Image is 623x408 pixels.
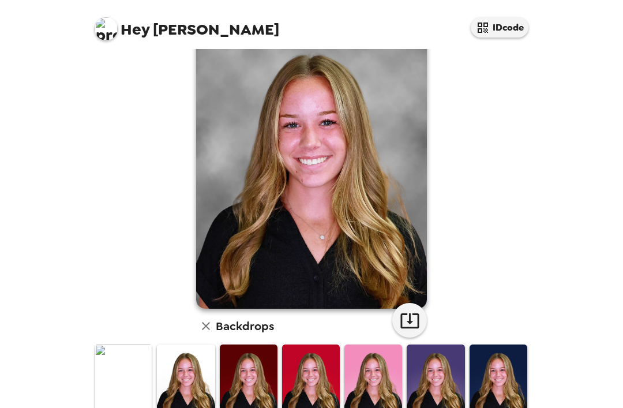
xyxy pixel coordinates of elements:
[216,317,274,335] h6: Backdrops
[95,12,279,38] span: [PERSON_NAME]
[121,19,149,40] span: Hey
[95,17,118,40] img: profile pic
[471,17,528,38] button: IDcode
[196,20,427,309] img: user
